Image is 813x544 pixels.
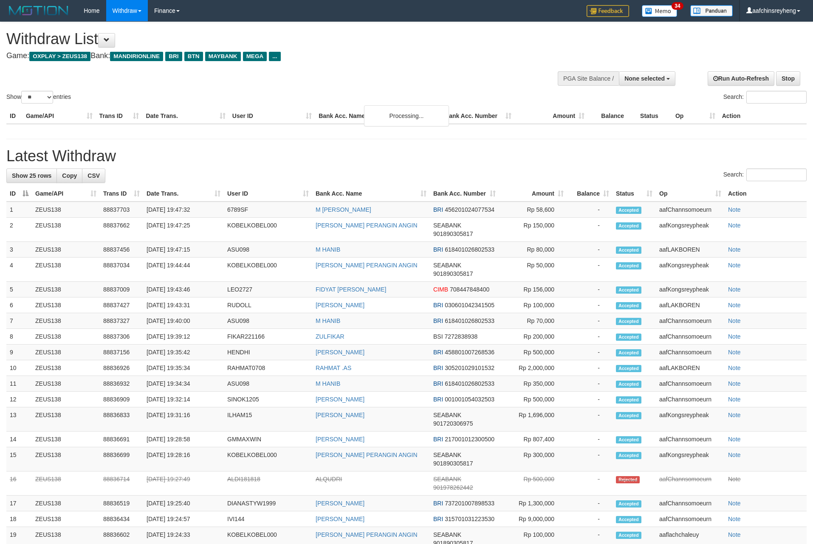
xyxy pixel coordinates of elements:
span: CSV [88,172,100,179]
td: HENDHI [224,345,312,360]
h1: Withdraw List [6,31,534,48]
td: 88837156 [100,345,143,360]
a: Note [728,349,741,356]
span: Copy 901890305817 to clipboard [433,460,473,467]
th: Bank Acc. Name [315,108,441,124]
td: - [567,258,613,282]
td: - [567,447,613,471]
td: aafKongsreypheak [656,407,725,432]
td: Rp 500,000 [499,392,567,407]
th: Bank Acc. Number: activate to sort column ascending [430,186,499,202]
td: [DATE] 19:39:12 [143,329,224,345]
th: User ID [229,108,315,124]
img: panduan.png [690,5,733,17]
td: 17 [6,496,32,511]
th: ID [6,108,23,124]
td: [DATE] 19:25:40 [143,496,224,511]
th: Status [637,108,672,124]
td: Rp 50,000 [499,258,567,282]
span: None selected [624,75,665,82]
td: 16 [6,471,32,496]
span: Accepted [616,318,641,325]
td: [DATE] 19:32:14 [143,392,224,407]
a: Note [728,436,741,443]
td: Rp 1,696,000 [499,407,567,432]
th: ID: activate to sort column descending [6,186,32,202]
td: 88837327 [100,313,143,329]
td: - [567,511,613,527]
td: 88837703 [100,202,143,218]
td: - [567,242,613,258]
td: ALDI181818 [224,471,312,496]
span: Accepted [616,349,641,356]
input: Search: [746,91,807,104]
span: BRI [433,349,443,356]
td: aafChannsomoeurn [656,313,725,329]
img: MOTION_logo.png [6,4,71,17]
td: - [567,392,613,407]
th: Date Trans. [142,108,229,124]
td: - [567,218,613,242]
td: aafChannsomoeurn [656,392,725,407]
td: ZEUS138 [32,471,100,496]
td: ZEUS138 [32,447,100,471]
td: - [567,496,613,511]
td: 88837427 [100,297,143,313]
td: [DATE] 19:47:25 [143,218,224,242]
td: - [567,407,613,432]
td: 88837662 [100,218,143,242]
a: Note [728,396,741,403]
td: ZEUS138 [32,297,100,313]
td: aafChannsomoeurn [656,511,725,527]
span: Copy 708447848400 to clipboard [450,286,489,293]
td: Rp 156,000 [499,282,567,297]
td: 88837009 [100,282,143,297]
a: Note [728,500,741,507]
td: ASU098 [224,313,312,329]
td: ZEUS138 [32,496,100,511]
span: CIMB [433,286,448,293]
span: BRI [433,396,443,403]
span: Accepted [616,247,641,254]
a: Show 25 rows [6,168,57,183]
td: Rp 9,000,000 [499,511,567,527]
a: [PERSON_NAME] [316,302,364,308]
td: ZEUS138 [32,282,100,297]
img: Button%20Memo.svg [642,5,677,17]
a: [PERSON_NAME] [316,436,364,443]
td: Rp 100,000 [499,297,567,313]
td: Rp 500,000 [499,345,567,360]
td: - [567,329,613,345]
td: [DATE] 19:28:16 [143,447,224,471]
td: aafChannsomoeurn [656,376,725,392]
span: Copy 737201007898533 to clipboard [445,500,494,507]
td: ZEUS138 [32,345,100,360]
td: ASU098 [224,376,312,392]
td: - [567,432,613,447]
a: Note [728,317,741,324]
span: BRI [433,516,443,522]
span: 34 [672,2,683,10]
a: ALQUDRI [316,476,342,482]
td: ZEUS138 [32,511,100,527]
span: BSI [433,333,443,340]
td: 10 [6,360,32,376]
span: Copy 217001012300500 to clipboard [445,436,494,443]
td: 88836932 [100,376,143,392]
td: aafKongsreypheak [656,218,725,242]
a: Note [728,451,741,458]
span: Copy 7272838938 to clipboard [444,333,477,340]
label: Show entries [6,91,71,104]
td: 6 [6,297,32,313]
span: Copy 901890305817 to clipboard [433,270,473,277]
td: [DATE] 19:43:31 [143,297,224,313]
td: KOBELKOBEL000 [224,218,312,242]
td: 15 [6,447,32,471]
td: 12 [6,392,32,407]
td: KOBELKOBEL000 [224,258,312,282]
td: - [567,345,613,360]
td: [DATE] 19:31:16 [143,407,224,432]
td: 4 [6,258,32,282]
td: Rp 80,000 [499,242,567,258]
a: [PERSON_NAME] PERANGIN ANGIN [316,451,418,458]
